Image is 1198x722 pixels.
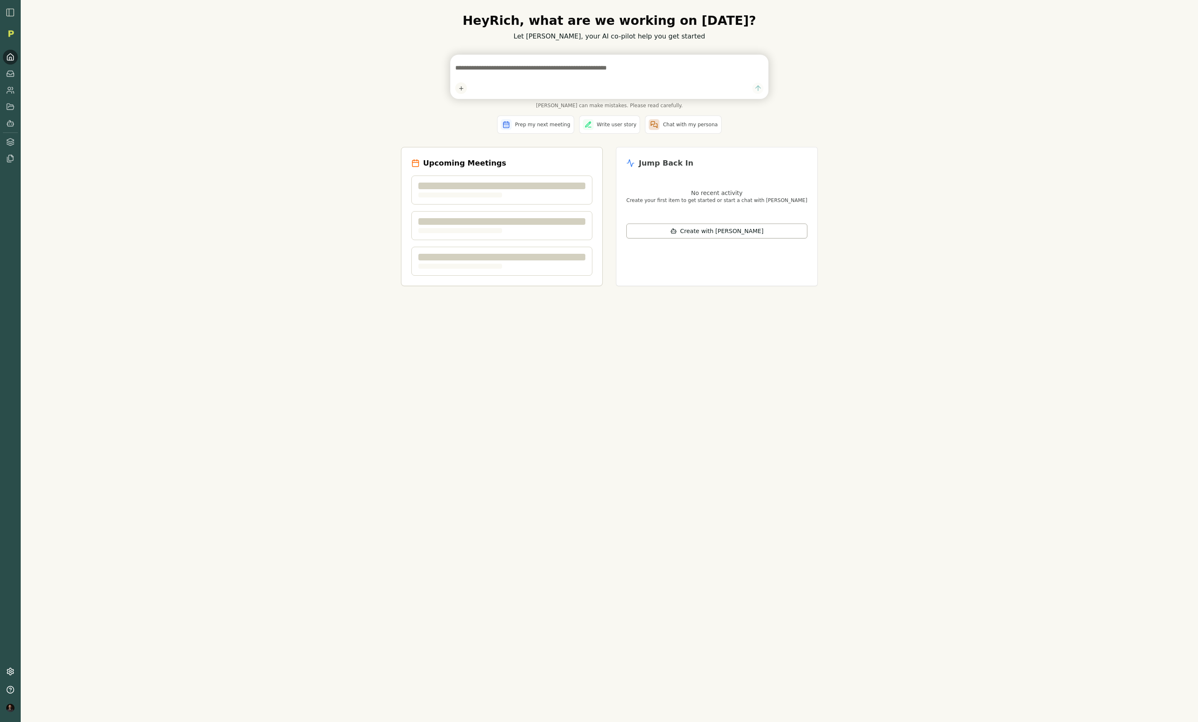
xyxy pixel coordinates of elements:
p: Create your first item to get started or start a chat with [PERSON_NAME] [626,197,807,204]
span: Prep my next meeting [515,121,570,128]
h2: Jump Back In [639,157,693,169]
span: Create with [PERSON_NAME] [680,227,763,235]
span: Write user story [597,121,637,128]
button: Send message [752,83,763,94]
button: Prep my next meeting [497,116,574,134]
img: sidebar [5,7,15,17]
button: Chat with my persona [645,116,721,134]
h2: Upcoming Meetings [423,157,506,169]
span: Chat with my persona [663,121,717,128]
span: [PERSON_NAME] can make mistakes. Please read carefully. [450,102,768,109]
p: No recent activity [626,189,807,197]
button: Help [3,682,18,697]
img: profile [6,704,14,712]
p: Let [PERSON_NAME], your AI co-pilot help you get started [401,31,818,41]
h1: Hey Rich , what are we working on [DATE]? [401,13,818,28]
img: Organization logo [5,27,17,40]
button: Add content to chat [455,82,467,94]
button: Write user story [579,116,640,134]
button: Create with [PERSON_NAME] [626,224,807,238]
